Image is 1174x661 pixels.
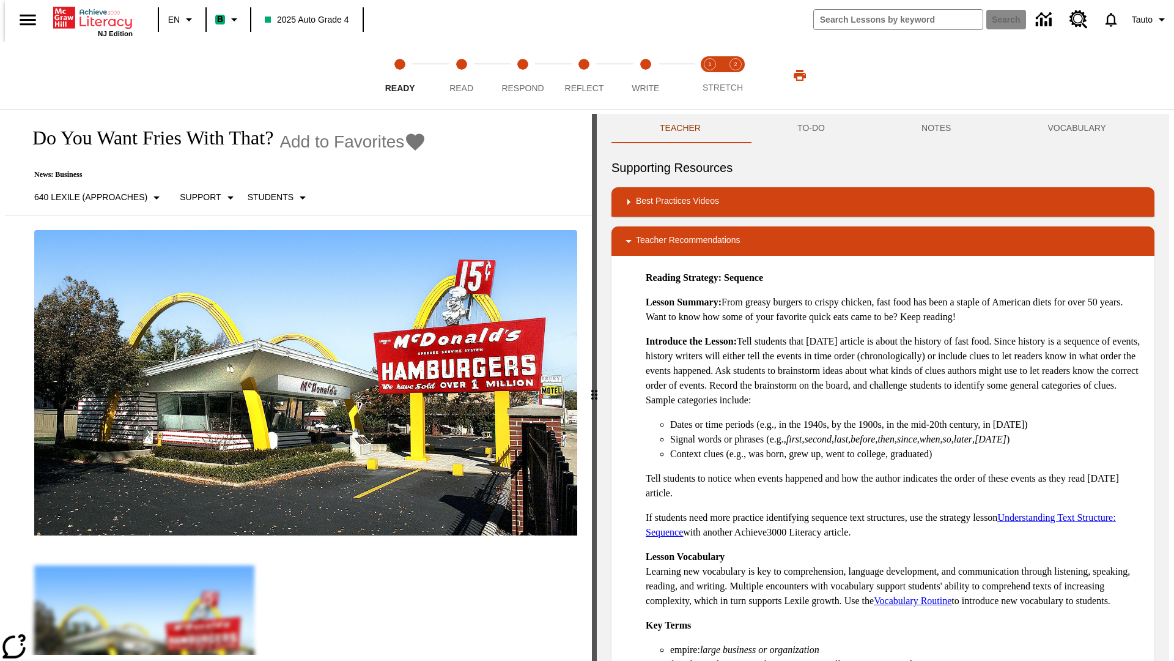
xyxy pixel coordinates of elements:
text: 1 [708,61,711,67]
img: One of the first McDonald's stores, with the iconic red sign and golden arches. [34,230,577,536]
div: Home [53,4,133,37]
p: Best Practices Videos [636,195,719,209]
button: Print [780,64,819,86]
p: From greasy burgers to crispy chicken, fast food has been a staple of American diets for over 50 ... [646,295,1145,324]
em: last [834,434,848,444]
h1: Do You Want Fries With That? [20,127,273,149]
div: Teacher Recommendations [611,226,1154,256]
em: later [954,434,972,444]
button: Open side menu [10,2,46,38]
input: search field [814,10,983,29]
button: TO-DO [749,114,873,143]
p: News: Business [20,170,426,179]
em: so [943,434,951,444]
button: Scaffolds, Support [175,187,242,209]
text: 2 [734,61,737,67]
span: STRETCH [703,83,743,92]
span: Ready [385,83,415,93]
a: Vocabulary Routine [874,596,951,606]
span: Reflect [565,83,604,93]
button: VOCABULARY [999,114,1154,143]
button: Write step 5 of 5 [610,42,681,109]
span: Tauto [1132,13,1153,26]
button: Read step 2 of 5 [426,42,497,109]
p: Learning new vocabulary is key to comprehension, language development, and communication through ... [646,550,1145,608]
strong: Reading Strategy: [646,272,722,283]
em: [DATE] [975,434,1006,444]
li: empire: [670,643,1145,657]
li: Signal words or phrases (e.g., , , , , , , , , , ) [670,432,1145,447]
button: Add to Favorites - Do You Want Fries With That? [279,131,426,152]
button: Select Student [243,187,315,209]
span: B [217,12,223,27]
span: Respond [501,83,544,93]
button: Boost Class color is mint green. Change class color [210,9,246,31]
span: NJ Edition [98,30,133,37]
button: Teacher [611,114,749,143]
p: 640 Lexile (Approaches) [34,191,147,204]
p: Support [180,191,221,204]
button: Select Lexile, 640 Lexile (Approaches) [29,187,169,209]
div: activity [597,114,1169,661]
em: when [920,434,940,444]
button: NOTES [873,114,999,143]
button: Language: EN, Select a language [163,9,202,31]
li: Context clues (e.g., was born, grew up, went to college, graduated) [670,447,1145,461]
em: second [805,434,832,444]
span: Add to Favorites [279,132,404,152]
li: Dates or time periods (e.g., in the 1940s, by the 1900s, in the mid-20th century, in [DATE]) [670,417,1145,432]
span: Read [449,83,473,93]
div: Instructional Panel Tabs [611,114,1154,143]
em: before [851,434,875,444]
a: Notifications [1095,4,1127,35]
a: Understanding Text Structure: Sequence [646,512,1116,537]
span: 2025 Auto Grade 4 [265,13,349,26]
button: Profile/Settings [1127,9,1174,31]
p: If students need more practice identifying sequence text structures, use the strategy lesson with... [646,510,1145,540]
p: Students [248,191,293,204]
em: then [877,434,895,444]
strong: Introduce the Lesson: [646,336,737,346]
span: EN [168,13,180,26]
em: first [786,434,802,444]
div: Best Practices Videos [611,187,1154,217]
p: Tell students to notice when events happened and how the author indicates the order of these even... [646,471,1145,501]
div: Press Enter or Spacebar and then press right and left arrow keys to move the slider [592,114,597,661]
span: Write [632,83,659,93]
em: since [897,434,917,444]
strong: Sequence [724,272,763,283]
a: Data Center [1028,3,1062,37]
button: Reflect step 4 of 5 [548,42,619,109]
div: reading [5,114,592,655]
strong: Lesson Summary: [646,297,722,307]
button: Stretch Read step 1 of 2 [692,42,728,109]
p: Teacher Recommendations [636,234,740,248]
a: Resource Center, Will open in new tab [1062,3,1095,36]
p: Tell students that [DATE] article is about the history of fast food. Since history is a sequence ... [646,334,1145,408]
h6: Supporting Resources [611,158,1154,177]
strong: Key Terms [646,620,691,630]
button: Stretch Respond step 2 of 2 [718,42,753,109]
em: large business or organization [700,644,819,655]
button: Ready step 1 of 5 [364,42,435,109]
strong: Lesson Vocabulary [646,551,725,562]
button: Respond step 3 of 5 [487,42,558,109]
